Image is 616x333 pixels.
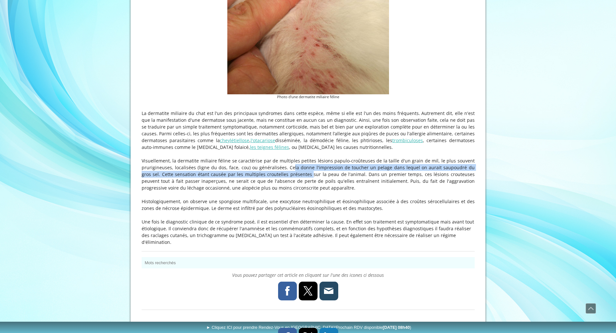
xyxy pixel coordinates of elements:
a: Défiler vers le haut [586,303,596,314]
figcaption: Photo d'une dermatite miliaire féline [227,94,389,100]
b: [DATE] 08h40 [383,325,410,330]
a: cheylétiellose [220,137,249,143]
a: X [299,282,318,300]
span: ► Cliquez ICI pour prendre Rendez-Vous en [GEOGRAPHIC_DATA] [206,325,411,330]
p: Une fois le diagnostic clinique de ce syndrome posé, il est essentiel d'en déterminer la cause. E... [142,218,475,245]
p: Visuellement, la dermatite miliaire féline se caractérise par de multiples petites lésions papulo... [142,157,475,191]
span: (Prochain RDV disponible ) [335,325,411,330]
a: les teignes félines [250,144,289,150]
a: trombiculoses [392,137,423,143]
a: Facebook [278,282,297,300]
a: E-mail [319,282,338,300]
p: La dermatite miliaire du chat est l'un des principaux syndromes dans cette espèce, même si elle e... [142,110,475,151]
a: l'otacariose [251,137,275,143]
p: Histologiquement, on observe une spongiose multifocale, une exocytose neutrophilique et éosinophi... [142,198,475,212]
button: Mots recherchés [142,257,475,268]
span: Défiler vers le haut [586,304,596,313]
span: Vous pouvez partager cet article en cliquant sur l'une des icones ci dessous [232,272,384,278]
